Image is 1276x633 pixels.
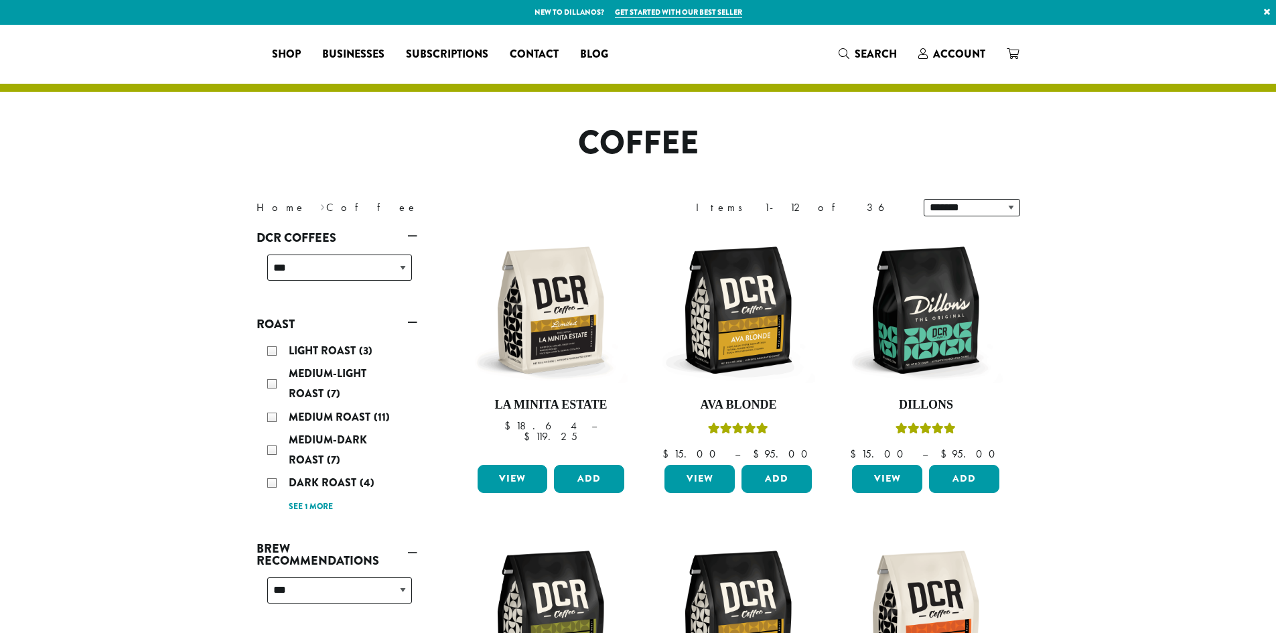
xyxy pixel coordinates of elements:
a: Roast [257,313,417,336]
h4: Ava Blonde [661,398,815,413]
div: Items 1-12 of 36 [696,200,904,216]
span: $ [504,419,516,433]
span: (3) [359,343,372,358]
div: Brew Recommendations [257,572,417,620]
span: $ [662,447,674,461]
span: – [591,419,597,433]
button: Add [554,465,624,493]
bdi: 119.25 [524,429,577,443]
bdi: 95.00 [753,447,814,461]
div: Rated 5.00 out of 5 [708,421,768,441]
bdi: 18.64 [504,419,579,433]
span: (7) [327,386,340,401]
a: Shop [261,44,311,65]
span: (11) [374,409,390,425]
div: DCR Coffees [257,249,417,297]
span: Medium-Light Roast [289,366,366,401]
span: Dark Roast [289,475,360,490]
a: DCR Coffees [257,226,417,249]
bdi: 15.00 [850,447,910,461]
a: Search [828,43,908,65]
span: (4) [360,475,374,490]
span: $ [850,447,861,461]
a: Home [257,200,306,214]
span: Subscriptions [406,46,488,63]
span: – [922,447,928,461]
button: Add [741,465,812,493]
a: See 1 more [289,500,333,514]
a: View [478,465,548,493]
bdi: 95.00 [940,447,1001,461]
span: Businesses [322,46,384,63]
span: › [320,195,325,216]
button: Add [929,465,999,493]
img: DCR-12oz-Dillons-Stock-scaled.png [849,233,1003,387]
a: View [664,465,735,493]
span: Blog [580,46,608,63]
div: Roast [257,336,417,521]
span: $ [524,429,535,443]
span: $ [753,447,764,461]
a: Ava BlondeRated 5.00 out of 5 [661,233,815,460]
span: Account [933,46,985,62]
a: DillonsRated 5.00 out of 5 [849,233,1003,460]
h4: Dillons [849,398,1003,413]
a: La Minita Estate [474,233,628,460]
a: View [852,465,922,493]
img: DCR-12oz-La-Minita-Estate-Stock-scaled.png [474,233,628,387]
img: DCR-12oz-Ava-Blonde-Stock-scaled.png [661,233,815,387]
span: (7) [327,452,340,468]
div: Rated 5.00 out of 5 [896,421,956,441]
a: Brew Recommendations [257,537,417,572]
span: Light Roast [289,343,359,358]
span: Medium Roast [289,409,374,425]
nav: Breadcrumb [257,200,618,216]
span: Contact [510,46,559,63]
span: Shop [272,46,301,63]
span: Search [855,46,897,62]
h4: La Minita Estate [474,398,628,413]
span: – [735,447,740,461]
span: Medium-Dark Roast [289,432,367,468]
bdi: 15.00 [662,447,722,461]
span: $ [940,447,952,461]
a: Get started with our best seller [615,7,742,18]
h1: Coffee [246,124,1030,163]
